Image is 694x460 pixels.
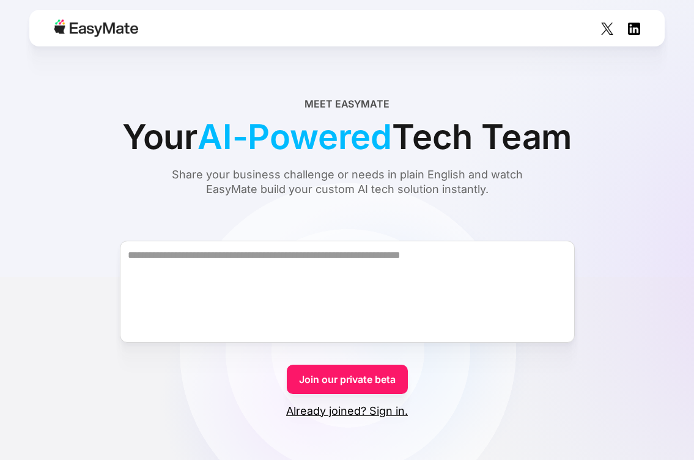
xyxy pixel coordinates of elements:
a: Join our private beta [287,365,408,394]
div: Meet EasyMate [305,97,389,111]
div: Share your business challenge or needs in plain English and watch EasyMate build your custom AI t... [149,167,546,197]
img: Easymate logo [54,20,138,37]
img: Social Icon [628,23,640,35]
form: Form [29,219,665,418]
div: Your [122,111,572,162]
span: AI-Powered [197,111,392,162]
img: Social Icon [601,23,613,35]
span: Tech Team [392,111,572,162]
a: Already joined? Sign in. [286,404,408,418]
